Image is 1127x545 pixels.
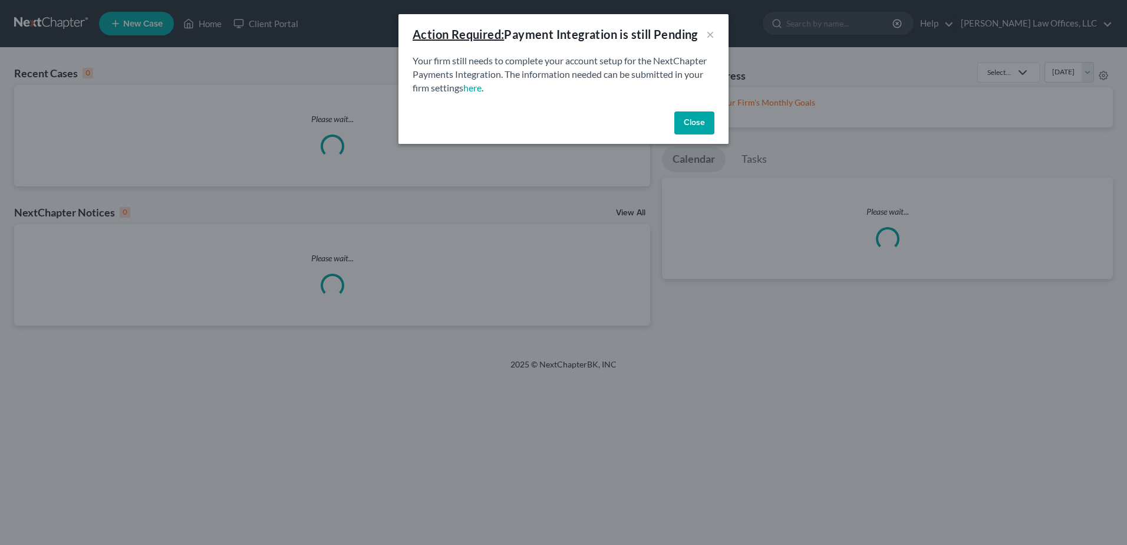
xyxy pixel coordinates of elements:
button: Close [674,111,714,135]
a: here [463,82,482,93]
p: Your firm still needs to complete your account setup for the NextChapter Payments Integration. Th... [413,54,714,95]
button: × [706,27,714,41]
div: Payment Integration is still Pending [413,26,698,42]
u: Action Required: [413,27,504,41]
